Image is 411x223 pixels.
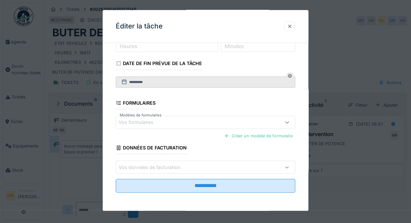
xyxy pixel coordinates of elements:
div: Formulaires [116,98,156,109]
h3: Éditer la tâche [116,22,163,30]
div: Données de facturation [116,143,187,154]
label: Modèles de formulaires [118,112,163,118]
div: Date de fin prévue de la tâche [116,59,202,70]
label: Heures [118,42,138,50]
div: Vos formulaires [119,119,163,126]
div: Vos données de facturation [119,163,190,171]
label: Minutes [223,42,245,50]
div: Créer un modèle de formulaire [221,131,295,140]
